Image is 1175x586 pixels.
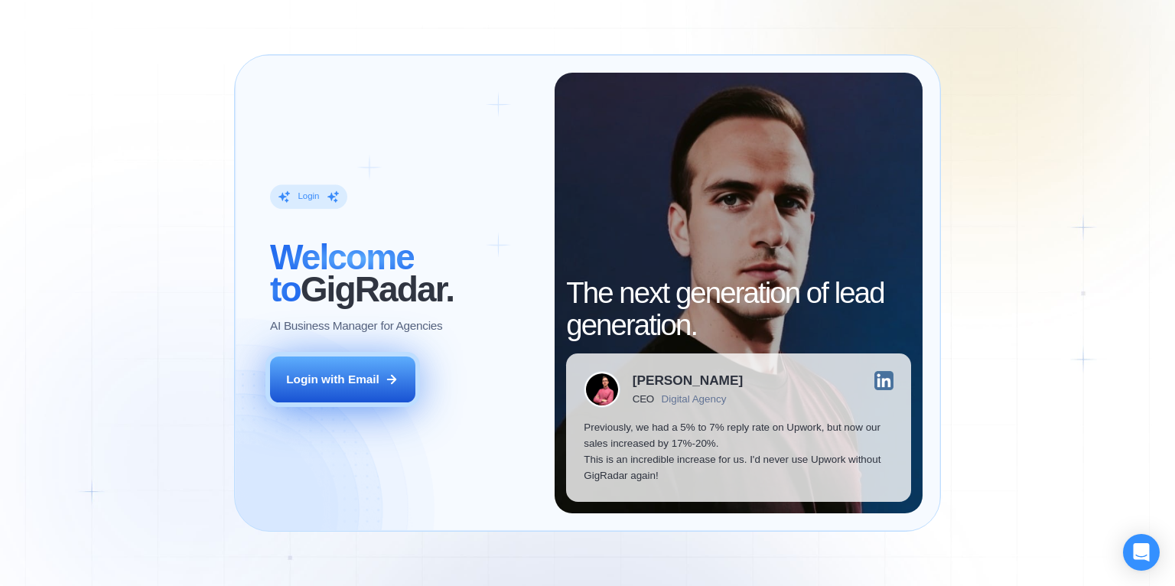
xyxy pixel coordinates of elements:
[298,191,319,203] div: Login
[286,371,379,387] div: Login with Email
[270,238,414,310] span: Welcome to
[584,419,893,484] p: Previously, we had a 5% to 7% reply rate on Upwork, but now our sales increased by 17%-20%. This ...
[1123,534,1160,571] div: Open Intercom Messenger
[270,356,415,402] button: Login with Email
[633,374,743,387] div: [PERSON_NAME]
[566,277,911,341] h2: The next generation of lead generation.
[633,393,654,405] div: CEO
[662,393,727,405] div: Digital Agency
[270,317,442,334] p: AI Business Manager for Agencies
[270,242,537,306] h2: ‍ GigRadar.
